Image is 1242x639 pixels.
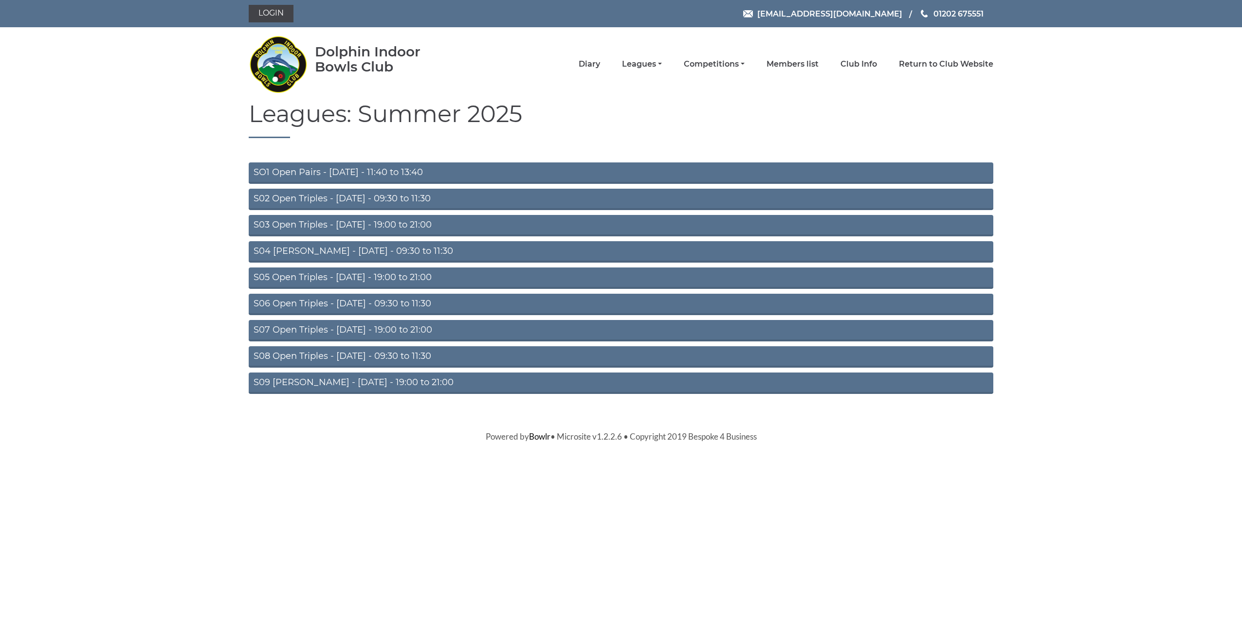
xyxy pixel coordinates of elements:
[622,59,662,70] a: Leagues
[840,59,877,70] a: Club Info
[249,346,993,368] a: S08 Open Triples - [DATE] - 09:30 to 11:30
[249,241,993,263] a: S04 [PERSON_NAME] - [DATE] - 09:30 to 11:30
[249,215,993,236] a: S03 Open Triples - [DATE] - 19:00 to 21:00
[529,431,550,442] a: Bowlr
[249,294,993,315] a: S06 Open Triples - [DATE] - 09:30 to 11:30
[919,8,984,20] a: Phone us 01202 675551
[249,162,993,184] a: SO1 Open Pairs - [DATE] - 11:40 to 13:40
[767,59,819,70] a: Members list
[743,8,902,20] a: Email [EMAIL_ADDRESS][DOMAIN_NAME]
[684,59,745,70] a: Competitions
[249,267,993,289] a: S05 Open Triples - [DATE] - 19:00 to 21:00
[249,320,993,341] a: S07 Open Triples - [DATE] - 19:00 to 21:00
[579,59,600,70] a: Diary
[249,5,293,22] a: Login
[249,101,993,138] h1: Leagues: Summer 2025
[486,431,757,442] span: Powered by • Microsite v1.2.2.6 • Copyright 2019 Bespoke 4 Business
[249,30,307,98] img: Dolphin Indoor Bowls Club
[249,189,993,210] a: S02 Open Triples - [DATE] - 09:30 to 11:30
[921,10,928,18] img: Phone us
[757,9,902,18] span: [EMAIL_ADDRESS][DOMAIN_NAME]
[899,59,993,70] a: Return to Club Website
[315,44,452,74] div: Dolphin Indoor Bowls Club
[743,10,753,18] img: Email
[249,373,993,394] a: S09 [PERSON_NAME] - [DATE] - 19:00 to 21:00
[933,9,984,18] span: 01202 675551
